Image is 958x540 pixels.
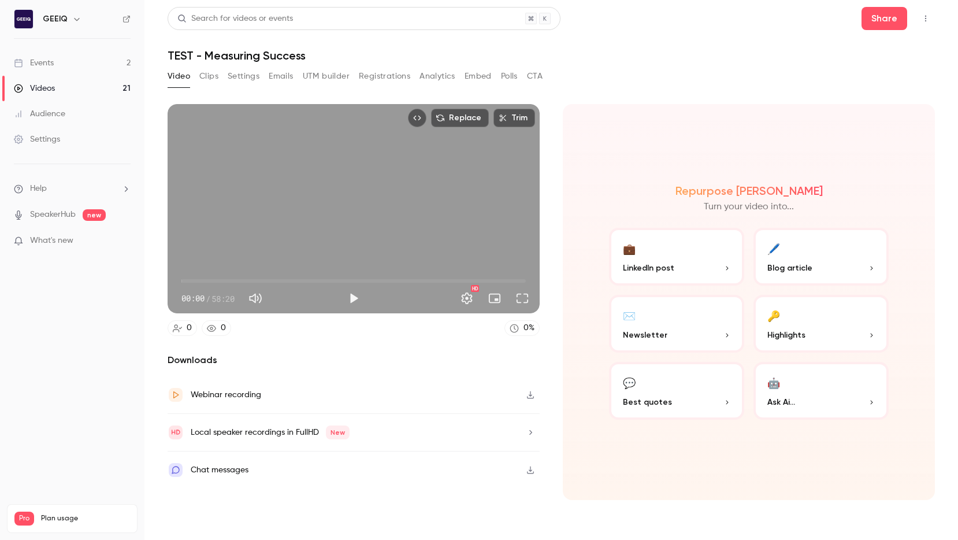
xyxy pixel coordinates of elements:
button: Video [168,67,190,86]
h1: TEST - Measuring Success [168,49,935,62]
button: 🤖Ask Ai... [753,362,889,420]
h2: Repurpose [PERSON_NAME] [675,184,823,198]
div: ✉️ [623,306,636,324]
h6: GEEIQ [43,13,68,25]
span: Newsletter [623,329,667,341]
button: Embed [465,67,492,86]
button: Share [862,7,907,30]
span: Pro [14,512,34,526]
div: Audience [14,108,65,120]
button: Settings [455,287,478,310]
div: 0 [187,322,192,334]
button: Mute [244,287,267,310]
div: Events [14,57,54,69]
button: Embed video [408,109,426,127]
button: Clips [199,67,218,86]
button: Trim [493,109,535,127]
span: new [83,209,106,221]
div: 🖊️ [767,239,780,257]
div: Videos [14,83,55,94]
button: Replace [431,109,489,127]
button: Top Bar Actions [916,9,935,28]
button: CTA [527,67,543,86]
button: 🔑Highlights [753,295,889,353]
button: ✉️Newsletter [609,295,744,353]
button: 💼LinkedIn post [609,228,744,286]
button: Emails [269,67,293,86]
div: Search for videos or events [177,13,293,25]
span: Plan usage [41,514,130,523]
h2: Downloads [168,353,540,367]
button: 🖊️Blog article [753,228,889,286]
button: 💬Best quotes [609,362,744,420]
div: 0 % [523,322,534,334]
button: UTM builder [303,67,350,86]
div: 💬 [623,373,636,391]
button: Play [342,287,365,310]
span: New [326,426,350,439]
span: 58:20 [211,293,235,305]
button: Polls [501,67,518,86]
li: help-dropdown-opener [14,183,131,195]
div: 🔑 [767,306,780,324]
button: Analytics [419,67,455,86]
span: Best quotes [623,396,672,408]
a: 0 [168,320,197,336]
span: Highlights [767,329,805,341]
div: 00:00 [181,293,235,305]
span: Blog article [767,262,812,274]
span: What's new [30,235,73,247]
span: Help [30,183,47,195]
a: 0% [504,320,540,336]
button: Registrations [359,67,410,86]
span: Ask Ai... [767,396,795,408]
div: Webinar recording [191,388,261,402]
div: HD [471,285,479,292]
button: Full screen [511,287,534,310]
div: 🤖 [767,373,780,391]
p: Turn your video into... [704,200,794,214]
a: SpeakerHub [30,209,76,221]
div: Local speaker recordings in FullHD [191,426,350,439]
span: / [206,293,210,305]
span: LinkedIn post [623,262,674,274]
img: GEEIQ [14,10,33,28]
div: Settings [14,134,60,145]
div: 0 [221,322,226,334]
button: Turn on miniplayer [483,287,506,310]
span: 00:00 [181,293,205,305]
a: 0 [202,320,231,336]
div: Chat messages [191,463,248,477]
button: Settings [228,67,259,86]
div: 💼 [623,239,636,257]
iframe: Noticeable Trigger [117,236,131,246]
